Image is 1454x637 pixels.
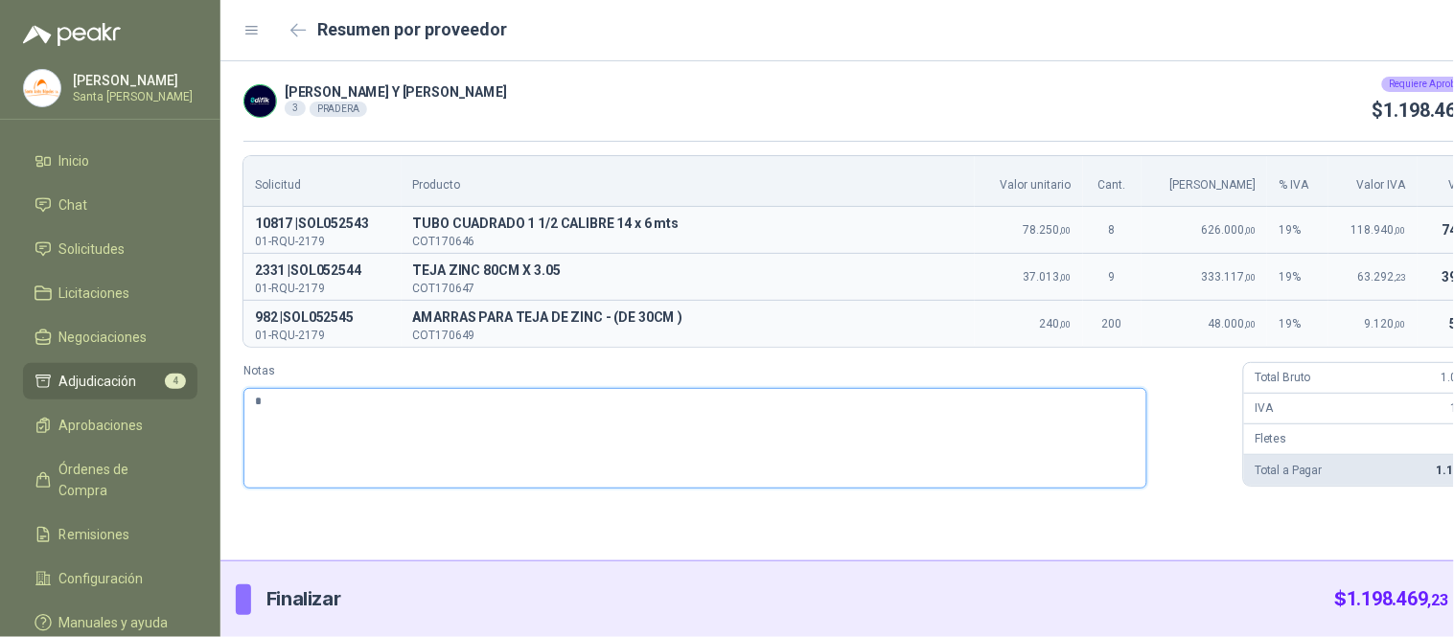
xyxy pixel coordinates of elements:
[413,330,963,341] p: COT170649
[413,307,963,330] p: A
[23,516,197,553] a: Remisiones
[59,371,137,392] span: Adjudicación
[59,150,90,171] span: Inicio
[1244,319,1256,330] span: ,00
[1201,223,1256,237] span: 626.000
[1395,272,1406,283] span: ,23
[413,236,963,247] p: COT170646
[266,584,340,614] p: Finalizar
[1335,584,1449,614] p: $
[1244,225,1256,236] span: ,00
[23,143,197,179] a: Inicio
[310,102,367,117] div: PRADERA
[23,231,197,267] a: Solicitudes
[1365,317,1406,330] span: 9.120
[1083,301,1142,347] td: 200
[1083,207,1142,254] td: 8
[23,407,197,444] a: Aprobaciones
[1347,587,1448,610] span: 1.198.469
[73,74,193,87] p: [PERSON_NAME]
[59,524,130,545] span: Remisiones
[1256,399,1274,418] p: IVA
[1024,223,1072,237] span: 78.250
[59,568,144,589] span: Configuración
[73,91,193,102] p: Santa [PERSON_NAME]
[1256,369,1311,387] p: Total Bruto
[413,260,963,283] span: TEJA ZINC 80CM X 3.05
[1267,156,1327,207] th: % IVA
[23,187,197,223] a: Chat
[1142,156,1268,207] th: [PERSON_NAME]
[1060,272,1072,283] span: ,00
[59,283,130,304] span: Licitaciones
[975,156,1083,207] th: Valor unitario
[23,451,197,509] a: Órdenes de Compra
[59,194,88,216] span: Chat
[285,101,306,116] div: 3
[23,23,121,46] img: Logo peakr
[23,560,197,597] a: Configuración
[255,307,390,330] p: 982 | SOL052545
[1267,254,1327,301] td: 19 %
[402,156,975,207] th: Producto
[1208,317,1256,330] span: 48.000
[243,362,1228,380] label: Notas
[413,260,963,283] p: T
[59,239,126,260] span: Solicitudes
[1267,207,1327,254] td: 19 %
[1256,462,1323,480] p: Total a Pagar
[318,16,508,43] h2: Resumen por proveedor
[255,330,390,341] p: 01-RQU-2179
[244,85,276,117] img: Company Logo
[24,70,60,106] img: Company Logo
[1328,156,1418,207] th: Valor IVA
[1256,430,1287,448] p: Fletes
[413,213,963,236] span: TUBO CUADRADO 1 1/2 CALIBRE 14 x 6 mts
[255,213,390,236] p: 10817 | SOL052543
[413,307,963,330] span: AMARRAS PARA TEJA DE ZINC - (DE 30CM )
[1060,319,1072,330] span: ,00
[255,283,390,294] p: 01-RQU-2179
[1083,156,1142,207] th: Cant.
[1428,591,1448,609] span: ,23
[1201,270,1256,284] span: 333.117
[59,415,144,436] span: Aprobaciones
[285,85,507,99] p: [PERSON_NAME] Y [PERSON_NAME]
[1395,225,1406,236] span: ,00
[1083,254,1142,301] td: 9
[1395,319,1406,330] span: ,00
[255,260,390,283] p: 2331 | SOL052544
[413,283,963,294] p: COT170647
[23,319,197,355] a: Negociaciones
[1040,317,1072,330] span: 240
[1358,270,1406,284] span: 63.292
[59,612,169,633] span: Manuales y ayuda
[255,236,390,247] p: 01-RQU-2179
[1351,223,1406,237] span: 118.940
[243,156,402,207] th: Solicitud
[59,459,179,501] span: Órdenes de Compra
[23,363,197,399] a: Adjudicación4
[165,374,186,389] span: 4
[1024,270,1072,284] span: 37.013
[1267,301,1327,347] td: 19 %
[1244,272,1256,283] span: ,00
[413,213,963,236] p: T
[1060,225,1072,236] span: ,00
[59,327,148,348] span: Negociaciones
[23,275,197,311] a: Licitaciones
